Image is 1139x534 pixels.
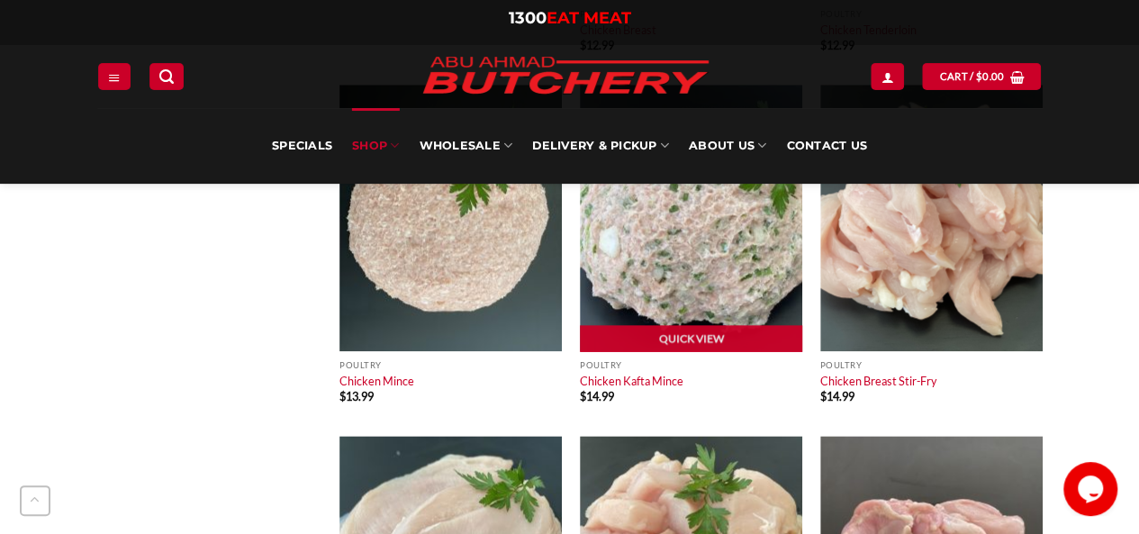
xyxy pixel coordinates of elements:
[532,108,669,184] a: Delivery & Pickup
[272,108,332,184] a: Specials
[820,360,1043,370] p: Poultry
[871,63,903,89] a: Login
[786,108,867,184] a: Contact Us
[547,8,631,28] span: EAT MEAT
[1063,462,1121,516] iframe: chat widget
[580,374,683,388] a: Chicken Kafta Mince
[820,85,1043,351] img: Chicken-Breast-Stir-Fry
[339,389,346,403] span: $
[580,85,802,351] img: Chicken Kafta Mince
[922,63,1041,89] a: View cart
[976,68,982,85] span: $
[820,374,936,388] a: Chicken Breast Stir-Fry
[339,360,562,370] p: Poultry
[820,389,854,403] bdi: 14.99
[408,45,723,108] img: Abu Ahmad Butchery
[339,389,374,403] bdi: 13.99
[149,63,184,89] a: Search
[939,68,1004,85] span: Cart /
[976,70,1005,82] bdi: 0.00
[689,108,766,184] a: About Us
[580,389,614,403] bdi: 14.99
[580,325,802,352] a: Quick View
[509,8,631,28] a: 1300EAT MEAT
[580,360,802,370] p: Poultry
[339,85,562,351] img: Chicken Mince
[820,389,827,403] span: $
[352,108,399,184] a: SHOP
[98,63,131,89] a: Menu
[580,389,586,403] span: $
[339,374,414,388] a: Chicken Mince
[509,8,547,28] span: 1300
[419,108,512,184] a: Wholesale
[20,485,50,516] button: Go to top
